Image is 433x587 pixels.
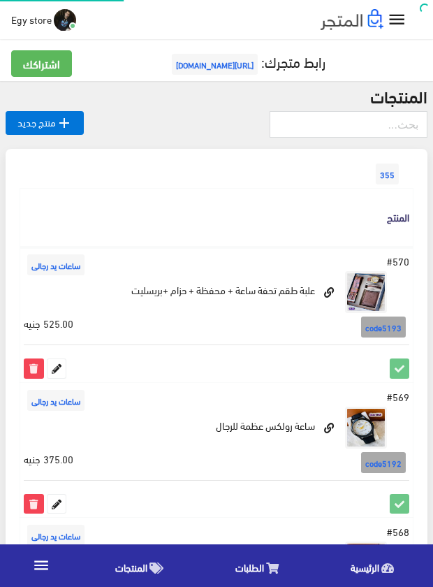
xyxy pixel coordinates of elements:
img: ... [54,9,76,31]
span: 355 [376,164,399,184]
a: ... Egy store [11,8,76,31]
span: [URL][DOMAIN_NAME] [172,54,258,75]
span: code5192 [361,452,406,473]
span: #568 [387,521,409,542]
img: . [321,9,383,30]
td: علبة طقم تحفة ساعة + محفظة + حزام +بريسليت [20,247,413,382]
a: الرئيسية [318,548,433,584]
i:  [56,115,73,131]
span: #570 [387,251,409,271]
span: Egy store [11,10,52,28]
span: الطلبات [235,558,264,576]
span: ساعات يد رجالى [27,525,85,546]
img: saaa-rolks-aathm-llrgal.jpg [345,407,387,449]
a: المنتجات [83,548,203,584]
span: #569 [387,386,409,407]
a: اشتراكك [11,50,72,77]
a: الطلبات [203,548,318,584]
span: ساعات يد رجالى [27,254,85,275]
h2: المنتجات [6,87,427,105]
img: saaa-rolks-rgal-mn-alakhr.jpg [345,542,387,584]
img: aalb-tkm-thf-saaa-mhfth-hzam-bryslyt.jpg [345,271,387,313]
span: 525.00 جنيه [24,313,73,333]
i:  [32,556,50,574]
span: المنتجات [115,558,147,576]
span: code5193 [361,317,406,338]
i:  [387,10,407,30]
th: المنتج [20,188,413,246]
a: رابط متجرك:[URL][DOMAIN_NAME] [168,48,325,74]
span: الرئيسية [351,558,379,576]
td: ساعة رولكس عظمة للرجال [20,382,413,518]
span: 375.00 جنيه [24,449,73,469]
span: ساعات يد رجالى [27,390,85,411]
a: منتج جديد [6,111,84,135]
input: بحث... [270,111,427,138]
